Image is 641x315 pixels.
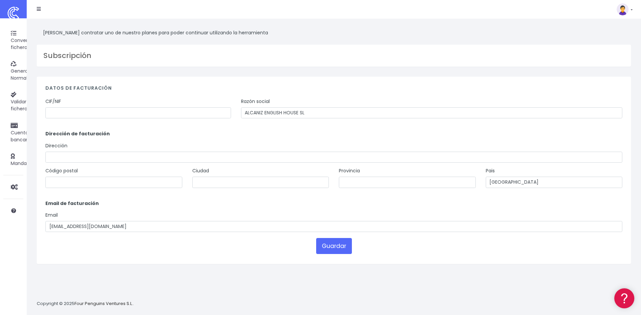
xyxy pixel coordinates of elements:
[45,85,622,94] h4: Datos de facturación
[192,167,209,174] label: Ciudad
[3,25,23,56] a: Convertir fichero
[45,167,78,174] label: Código postal
[316,238,352,254] button: Guardar
[45,212,58,219] label: Email
[45,130,110,137] strong: Dirección de facturación
[617,3,629,15] img: profile
[37,300,134,307] p: Copyright © 2025 .
[3,56,23,86] a: Generar Norma58
[43,51,624,60] h3: Subscripción
[45,142,67,149] label: Dirección
[3,148,23,172] a: Mandatos
[241,98,270,105] label: Razón social
[5,5,22,22] img: logo
[74,300,133,307] a: Four Penguins Ventures S.L.
[339,167,360,174] label: Provincia
[3,117,23,148] a: Cuentas bancarias
[45,200,99,207] strong: Email de facturación
[486,167,495,174] label: Pais
[37,25,631,40] div: [PERSON_NAME] contratar uno de nuestro planes para poder continuar utilizando la herramienta
[3,86,23,117] a: Validar fichero
[45,98,61,105] label: CIF/NIF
